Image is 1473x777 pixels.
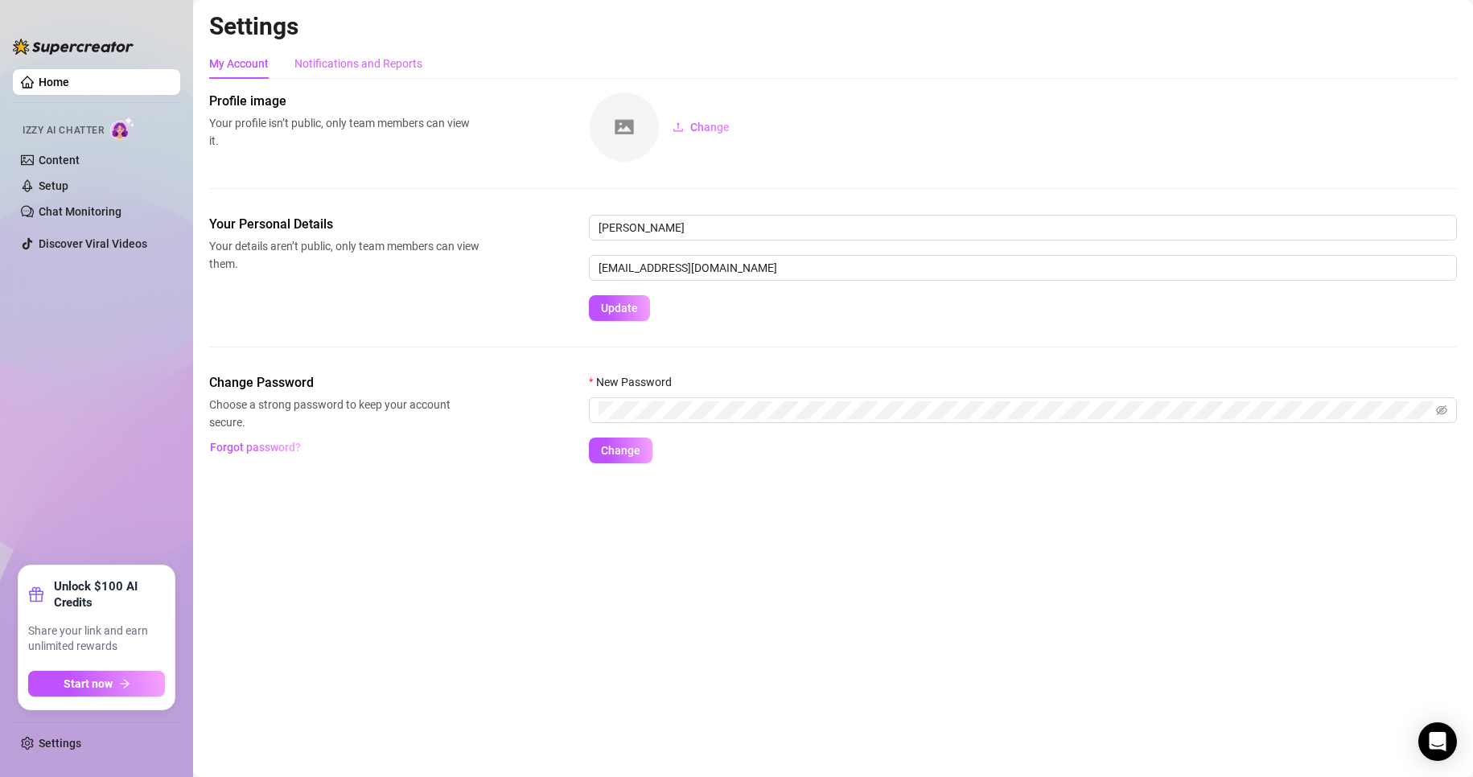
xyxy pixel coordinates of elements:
[294,55,422,72] div: Notifications and Reports
[23,123,104,138] span: Izzy AI Chatter
[673,121,684,133] span: upload
[209,11,1457,42] h2: Settings
[28,586,44,602] span: gift
[589,215,1457,240] input: Enter name
[28,671,165,697] button: Start nowarrow-right
[589,295,650,321] button: Update
[690,121,730,134] span: Change
[39,179,68,192] a: Setup
[39,237,147,250] a: Discover Viral Videos
[64,677,113,690] span: Start now
[39,154,80,166] a: Content
[589,255,1457,281] input: Enter new email
[590,92,659,162] img: square-placeholder.png
[1436,405,1447,416] span: eye-invisible
[589,373,682,391] label: New Password
[599,401,1433,419] input: New Password
[210,441,301,454] span: Forgot password?
[209,55,269,72] div: My Account
[209,396,479,431] span: Choose a strong password to keep your account secure.
[119,678,130,689] span: arrow-right
[39,205,121,218] a: Chat Monitoring
[209,215,479,234] span: Your Personal Details
[39,76,69,88] a: Home
[209,92,479,111] span: Profile image
[209,237,479,273] span: Your details aren’t public, only team members can view them.
[54,578,165,610] strong: Unlock $100 AI Credits
[13,39,134,55] img: logo-BBDzfeDw.svg
[209,434,301,460] button: Forgot password?
[601,302,638,314] span: Update
[110,117,135,140] img: AI Chatter
[28,623,165,655] span: Share your link and earn unlimited rewards
[601,444,640,457] span: Change
[209,114,479,150] span: Your profile isn’t public, only team members can view it.
[209,373,479,393] span: Change Password
[39,737,81,750] a: Settings
[1418,722,1457,761] div: Open Intercom Messenger
[589,438,652,463] button: Change
[660,114,743,140] button: Change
